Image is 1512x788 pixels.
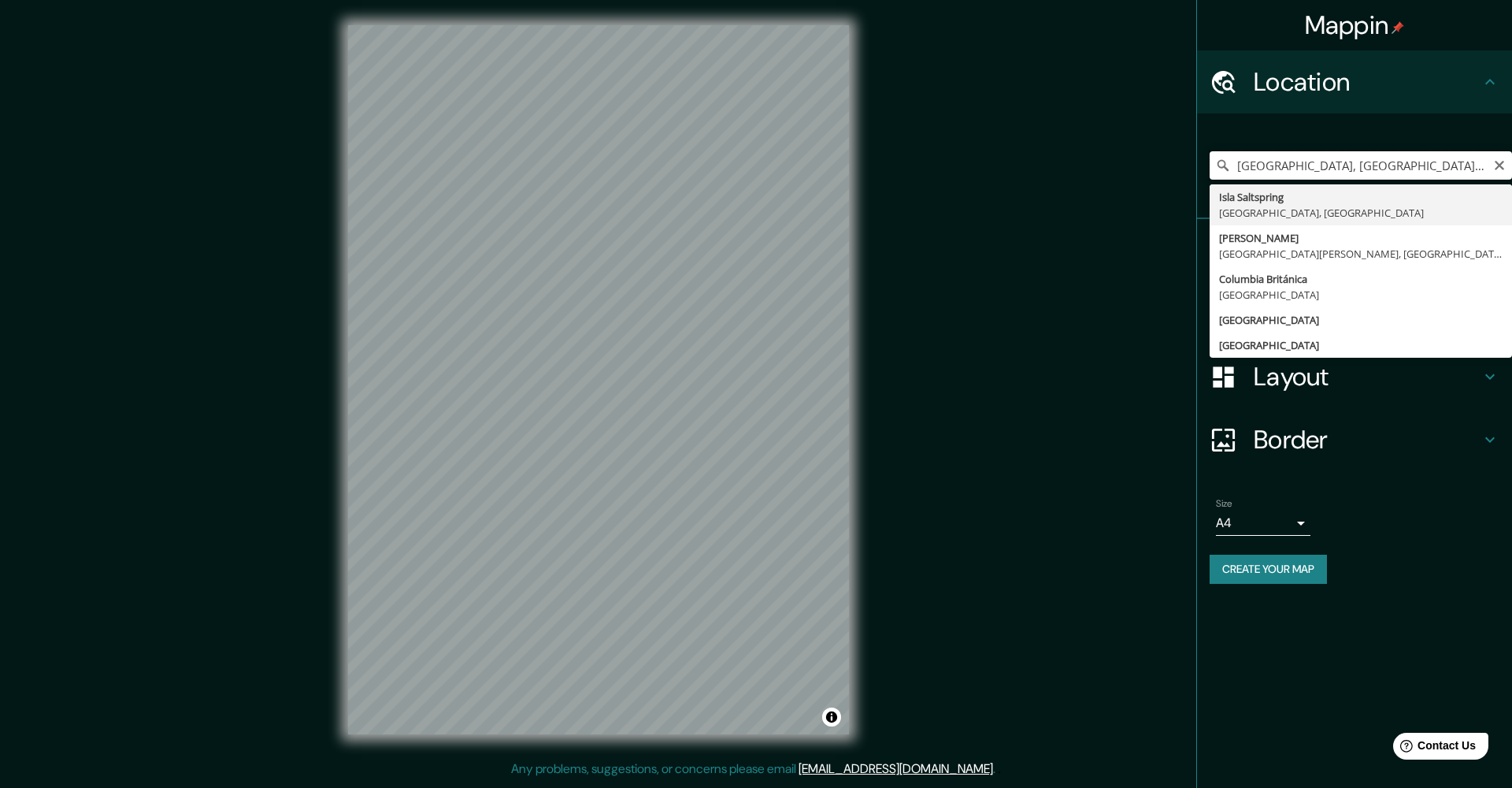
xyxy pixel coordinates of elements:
[1197,50,1512,113] div: Location
[1493,157,1506,172] button: Clear
[1197,345,1512,408] div: Layout
[1392,21,1404,34] img: pin-icon.png
[1219,287,1503,303] div: [GEOGRAPHIC_DATA]
[1219,230,1503,246] div: [PERSON_NAME]
[1216,497,1232,511] label: Size
[1219,312,1503,328] div: [GEOGRAPHIC_DATA]
[995,760,998,779] div: .
[1210,151,1512,180] input: Pick your city or area
[1372,727,1495,771] iframe: Help widget launcher
[348,25,849,734] canvas: Map
[1216,511,1310,536] div: A4
[1305,9,1405,41] h4: Mappin
[1219,246,1503,262] div: [GEOGRAPHIC_DATA][PERSON_NAME], [GEOGRAPHIC_DATA], [GEOGRAPHIC_DATA]
[1219,337,1503,353] div: [GEOGRAPHIC_DATA]
[822,708,841,727] button: Toggle attribution
[1254,424,1480,455] h4: Border
[511,760,995,779] p: Any problems, suggestions, or concerns please email .
[1197,408,1512,471] div: Border
[1219,271,1503,287] div: Columbia Británica
[998,760,1001,779] div: .
[1219,189,1503,205] div: Isla Saltspring
[1254,66,1480,98] h4: Location
[1210,555,1327,584] button: Create your map
[799,760,993,777] a: [EMAIL_ADDRESS][DOMAIN_NAME]
[1219,205,1503,221] div: [GEOGRAPHIC_DATA], [GEOGRAPHIC_DATA]
[1254,361,1480,392] h4: Layout
[1197,219,1512,282] div: Pins
[1197,282,1512,345] div: Style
